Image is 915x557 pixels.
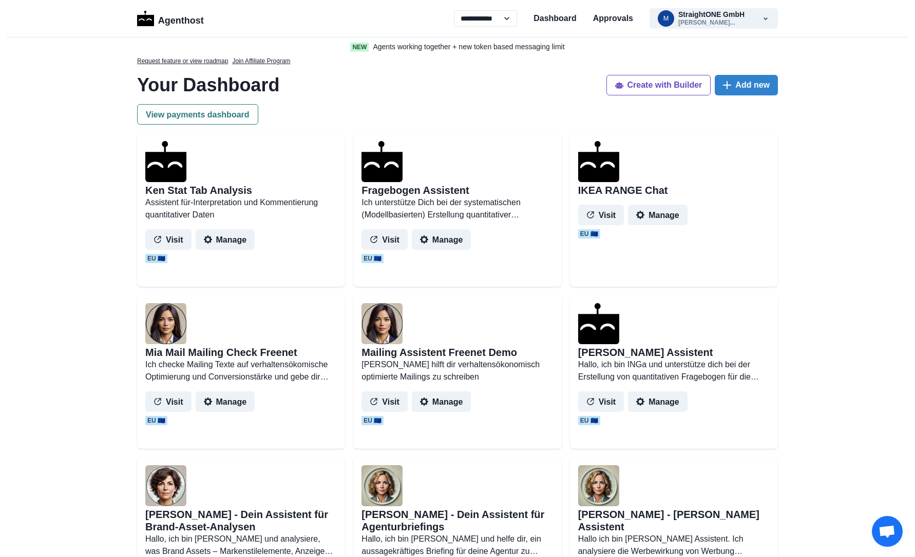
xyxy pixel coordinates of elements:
[145,359,337,383] p: Ich checke Mailing Texte auf verhaltensökomische Optimierung und Conversionstärke und gebe dir ei...
[715,75,778,95] button: Add new
[593,12,633,25] a: Approvals
[578,508,770,533] h2: [PERSON_NAME] - [PERSON_NAME] Assistent
[145,416,167,425] span: EU 🇪🇺
[196,229,255,250] button: Manage
[361,184,469,196] h2: Fragebogen Assistent
[361,359,553,383] p: [PERSON_NAME] hilft dir verhaltensökonomisch optimierte Mailings zu schreiben
[137,104,258,125] button: View payments dashboard
[361,346,517,359] h2: Mailing Assistent Freenet Demo
[361,391,408,412] button: Visit
[361,303,403,344] img: user%2F1575%2Fd5a988be-9051-4ace-b342-79949a138363
[361,141,403,182] img: agenthostmascotdark.ico
[628,391,688,412] button: Manage
[145,508,337,533] h2: [PERSON_NAME] - Dein Assistent für Brand-Asset-Analysen
[361,254,384,263] span: EU 🇪🇺
[578,205,624,225] button: Visit
[232,56,290,66] a: Join Affiliate Program
[578,184,668,196] h2: IKEA RANGE Chat
[578,229,600,238] span: EU 🇪🇺
[533,12,577,25] a: Dashboard
[137,56,228,66] a: Request feature or view roadmap
[578,346,713,359] h2: [PERSON_NAME] Assistent
[578,359,770,383] p: Hallo, ich bin INGa und unterstütze dich bei der Erstellung von quantitativen Fragebogen für die ...
[578,465,619,506] img: user%2F1575%2Ff0bc8046-f7bc-4d78-942e-32b296adc5df
[196,391,255,412] button: Manage
[145,391,192,412] button: Visit
[145,229,192,250] button: Visit
[145,196,337,221] p: Assistent für-Interpretation und Kommentierung quantitativer Daten
[145,303,186,344] img: user%2F1575%2F603425df-c5aa-4f97-98fe-91697010a695
[145,346,297,359] h2: Mia Mail Mailing Check Freenet
[361,508,553,533] h2: [PERSON_NAME] - Dein Assistent für Agenturbriefings
[628,205,688,225] button: Manage
[412,229,471,250] button: Manage
[145,465,186,506] img: user%2F1575%2F60079662-10f3-481d-8644-47532124b92b
[578,416,600,425] span: EU 🇪🇺
[145,254,167,263] span: EU 🇪🇺
[578,141,619,182] img: agenthostmascotdark.ico
[137,10,204,28] a: LogoAgenthost
[578,391,624,412] button: Visit
[361,229,408,250] button: Visit
[329,42,586,52] a: NewAgents working together + new token based messaging limit
[145,184,252,196] h2: Ken Stat Tab Analysis
[137,74,279,96] h1: Your Dashboard
[145,141,186,182] img: agenthostmascotdark.ico
[412,391,471,412] button: Manage
[137,11,154,26] img: Logo
[872,516,903,547] a: Chat öffnen
[158,10,204,28] p: Agenthost
[361,465,403,506] img: user%2F1575%2Fa857414d-6e11-457f-9041-a6c332b5d28f
[650,8,778,29] button: martin.jockusch@straight.oneStraightONE GmbH[PERSON_NAME]...
[578,303,619,344] img: agenthostmascotdark.ico
[361,416,384,425] span: EU 🇪🇺
[350,43,369,52] span: New
[361,196,553,221] p: Ich unterstütze Dich bei der systematischen (Modellbasierten) Erstellung quantitativer Fragebogen
[373,42,564,52] p: Agents working together + new token based messaging limit
[606,75,711,95] button: Create with Builder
